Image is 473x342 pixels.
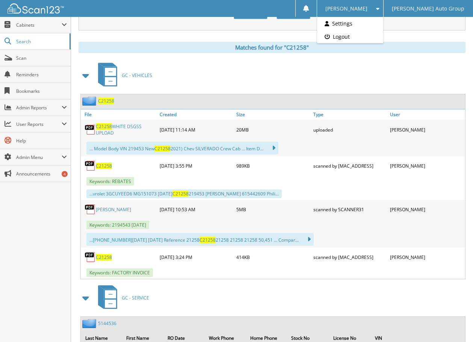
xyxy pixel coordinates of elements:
div: ...vrolet 3GCUYEED6 MG151073 [DATE] 219453 [PERSON_NAME] 615442609 Phili... [86,189,282,198]
img: PDF.png [85,251,96,263]
div: uploaded [311,121,388,138]
span: Reminders [16,71,67,78]
div: 414KB [234,250,311,265]
div: [PERSON_NAME] [388,158,465,173]
img: folder2.png [82,319,98,328]
span: Search [16,38,66,45]
a: Type [311,109,388,120]
span: [PERSON_NAME] Auto Group [392,6,464,11]
span: Cabinets [16,22,62,28]
div: [PERSON_NAME] [388,202,465,217]
img: folder2.png [82,96,98,106]
img: scan123-logo-white.svg [8,3,64,14]
span: Scan [16,55,67,61]
span: C21258 [154,145,171,152]
a: [PERSON_NAME] [96,206,131,213]
span: GC - VEHICLES [122,72,152,79]
div: ...[PHONE_NUMBER][DATE] [DATE] Reference 21258 21258 21258 21258 50,451 ... Compar... [86,233,314,246]
span: Keywords: 2194543 [DATE] [86,221,149,229]
div: scanned by [MAC_ADDRESS] [311,158,388,173]
a: Settings [317,17,383,30]
span: [PERSON_NAME] [325,6,367,11]
div: [DATE] 3:24 PM [158,250,235,265]
div: Matches found for "C21258" [79,42,465,53]
span: Bookmarks [16,88,67,94]
div: 20MB [234,121,311,138]
iframe: Chat Widget [435,306,473,342]
div: [PERSON_NAME] [388,250,465,265]
div: ... Model Body VIN 219453 New 2021) Chev SILVERADO Crew Cab ... Item D... [86,142,278,154]
span: Keywords: FACTORY INVOICE [86,268,153,277]
div: [PERSON_NAME] [388,121,465,138]
span: Admin Menu [16,154,62,160]
span: GC - SERVICE [122,295,149,301]
a: Size [234,109,311,120]
img: PDF.png [85,160,96,171]
a: C21258 [96,254,112,260]
a: GC - VEHICLES [94,61,152,90]
div: [DATE] 11:14 AM [158,121,235,138]
span: Help [16,138,67,144]
div: 4 [62,171,68,177]
div: [DATE] 3:55 PM [158,158,235,173]
a: GC - SERVICE [94,283,149,313]
a: File [81,109,158,120]
a: 5144536 [98,320,116,327]
div: scanned by SCANNER31 [311,202,388,217]
span: Admin Reports [16,104,62,111]
span: User Reports [16,121,62,127]
img: PDF.png [85,204,96,215]
div: scanned by [MAC_ADDRESS] [311,250,388,265]
a: C21258WHITE DSGSS UPLOAD [96,123,156,136]
div: 989KB [234,158,311,173]
a: User [388,109,465,120]
span: C21258 [172,191,189,197]
img: PDF.png [85,124,96,135]
a: C21258 [96,163,112,169]
span: Keywords: REBATES [86,177,134,186]
a: C21258 [98,98,114,104]
span: Announcements [16,171,67,177]
div: [DATE] 10:53 AM [158,202,235,217]
a: Created [158,109,235,120]
span: C21258 [96,123,112,130]
div: 5MB [234,202,311,217]
a: Logout [317,30,383,43]
span: C21258 [199,237,216,243]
